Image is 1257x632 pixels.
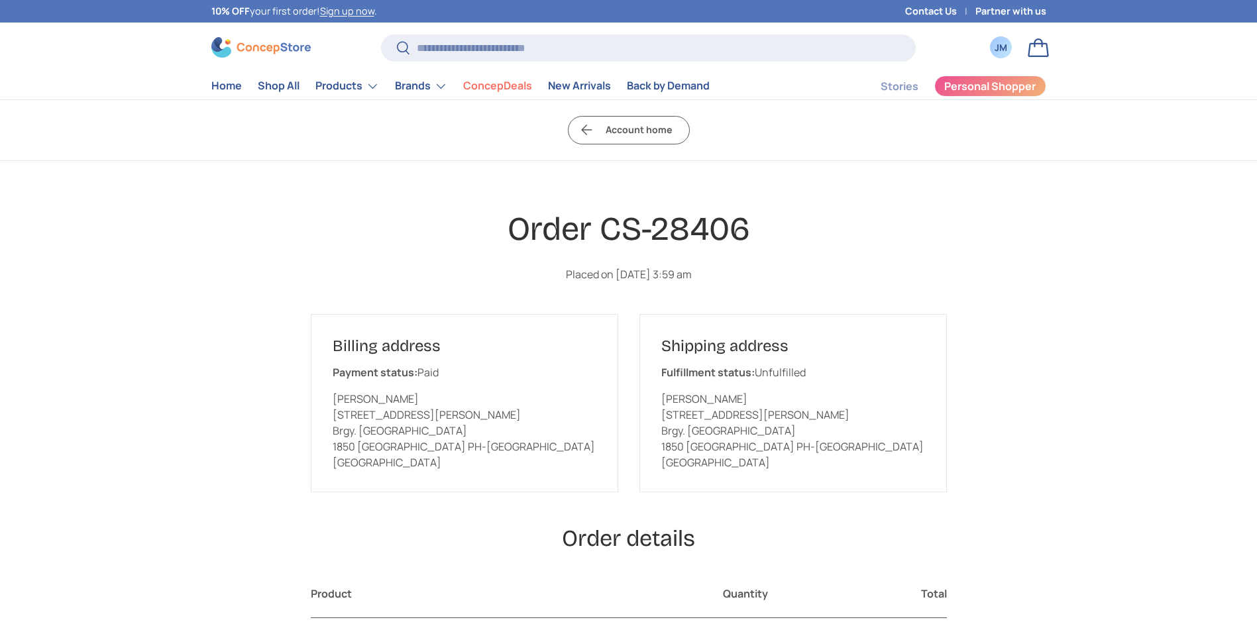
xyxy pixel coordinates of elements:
[333,336,596,356] h2: Billing address
[661,391,925,470] p: [PERSON_NAME] [STREET_ADDRESS][PERSON_NAME] Brgy. [GEOGRAPHIC_DATA] 1850 [GEOGRAPHIC_DATA] PH-[GE...
[975,4,1046,19] a: Partner with us
[395,73,447,99] a: Brands
[692,570,820,618] th: Quantity
[333,364,596,380] p: Paid
[211,4,377,19] p: your first order! .
[311,524,947,554] h2: Order details
[463,73,532,99] a: ConcepDeals
[881,74,918,99] a: Stories
[994,40,1009,54] div: JM
[905,4,975,19] a: Contact Us
[934,76,1046,97] a: Personal Shopper
[661,364,925,380] p: Unfulfilled
[548,73,611,99] a: New Arrivals
[849,73,1046,99] nav: Secondary
[320,5,374,17] a: Sign up now
[307,73,387,99] summary: Products
[311,570,692,618] th: Product
[333,391,596,470] p: [PERSON_NAME] [STREET_ADDRESS][PERSON_NAME] Brgy. [GEOGRAPHIC_DATA] 1850 [GEOGRAPHIC_DATA] PH-[GE...
[211,73,242,99] a: Home
[661,365,755,380] strong: Fulfillment status:
[311,209,947,250] h1: Order CS-28406
[987,33,1016,62] a: JM
[333,365,417,380] strong: Payment status:
[211,73,710,99] nav: Primary
[387,73,455,99] summary: Brands
[211,37,311,58] img: ConcepStore
[315,73,379,99] a: Products
[944,81,1036,91] span: Personal Shopper
[661,336,925,356] h2: Shipping address
[311,266,947,282] p: Placed on [DATE] 3:59 am
[627,73,710,99] a: Back by Demand
[568,116,690,144] a: Account home
[820,570,947,618] th: Total
[258,73,300,99] a: Shop All
[211,5,250,17] strong: 10% OFF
